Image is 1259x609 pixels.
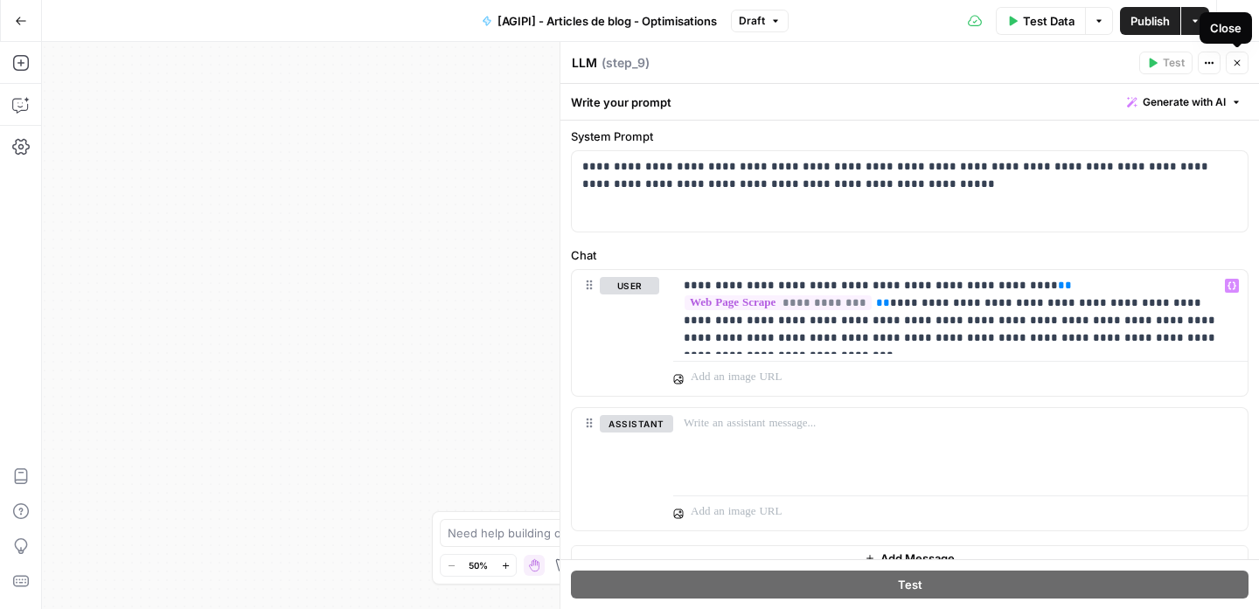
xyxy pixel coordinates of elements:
button: Test [1139,52,1193,74]
button: [AGIPI] - Articles de blog - Optimisations [471,7,727,35]
button: Add Message [571,545,1249,571]
span: Draft [739,13,765,29]
button: Test [571,571,1249,599]
button: Publish [1120,7,1180,35]
div: Write your prompt [560,84,1259,120]
span: Generate with AI [1143,94,1226,110]
span: Test Data [1023,12,1075,30]
div: user [572,270,659,396]
span: [AGIPI] - Articles de blog - Optimisations [497,12,717,30]
button: Generate with AI [1120,91,1249,114]
div: Close [1210,19,1242,37]
label: Chat [571,246,1249,264]
span: Test [898,576,922,593]
button: Draft [731,10,789,32]
label: System Prompt [571,128,1249,145]
span: Publish [1130,12,1170,30]
span: Add Message [880,550,955,567]
span: ( step_9 ) [602,54,650,72]
button: Test Data [996,7,1085,35]
textarea: LLM [572,54,597,72]
span: 50% [469,558,488,572]
button: assistant [600,415,673,433]
span: Test [1163,55,1185,71]
div: assistant [572,408,659,530]
button: user [600,277,659,294]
